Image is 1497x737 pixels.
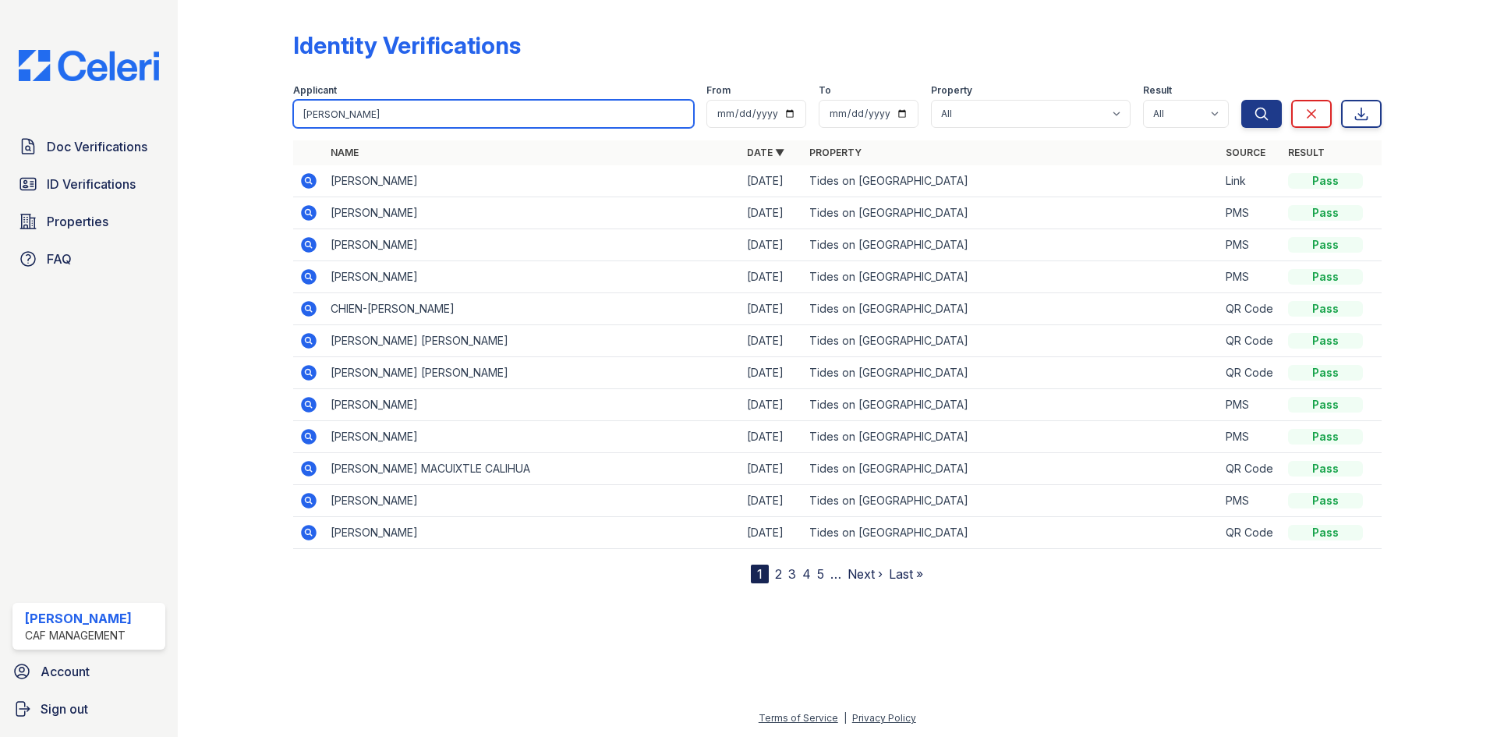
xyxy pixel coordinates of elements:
[1288,205,1363,221] div: Pass
[293,84,337,97] label: Applicant
[1219,229,1282,261] td: PMS
[803,293,1219,325] td: Tides on [GEOGRAPHIC_DATA]
[324,389,741,421] td: [PERSON_NAME]
[1219,325,1282,357] td: QR Code
[803,453,1219,485] td: Tides on [GEOGRAPHIC_DATA]
[324,517,741,549] td: [PERSON_NAME]
[47,250,72,268] span: FAQ
[803,229,1219,261] td: Tides on [GEOGRAPHIC_DATA]
[1288,147,1325,158] a: Result
[1288,269,1363,285] div: Pass
[1219,453,1282,485] td: QR Code
[706,84,731,97] label: From
[803,197,1219,229] td: Tides on [GEOGRAPHIC_DATA]
[1226,147,1265,158] a: Source
[324,421,741,453] td: [PERSON_NAME]
[1288,333,1363,349] div: Pass
[1288,461,1363,477] div: Pass
[1288,301,1363,317] div: Pass
[759,712,838,724] a: Terms of Service
[741,485,803,517] td: [DATE]
[803,485,1219,517] td: Tides on [GEOGRAPHIC_DATA]
[47,212,108,231] span: Properties
[809,147,862,158] a: Property
[848,566,883,582] a: Next ›
[1219,485,1282,517] td: PMS
[1219,517,1282,549] td: QR Code
[741,229,803,261] td: [DATE]
[324,165,741,197] td: [PERSON_NAME]
[803,165,1219,197] td: Tides on [GEOGRAPHIC_DATA]
[1219,421,1282,453] td: PMS
[1288,365,1363,381] div: Pass
[25,628,132,643] div: CAF Management
[47,137,147,156] span: Doc Verifications
[324,325,741,357] td: [PERSON_NAME] [PERSON_NAME]
[802,566,811,582] a: 4
[1219,389,1282,421] td: PMS
[741,261,803,293] td: [DATE]
[12,131,165,162] a: Doc Verifications
[741,453,803,485] td: [DATE]
[41,700,88,718] span: Sign out
[41,662,90,681] span: Account
[931,84,972,97] label: Property
[324,229,741,261] td: [PERSON_NAME]
[331,147,359,158] a: Name
[1219,261,1282,293] td: PMS
[1219,357,1282,389] td: QR Code
[1288,397,1363,413] div: Pass
[1288,237,1363,253] div: Pass
[47,175,136,193] span: ID Verifications
[1288,525,1363,540] div: Pass
[6,50,172,81] img: CE_Logo_Blue-a8612792a0a2168367f1c8372b55b34899dd931a85d93a1a3d3e32e68fde9ad4.png
[803,261,1219,293] td: Tides on [GEOGRAPHIC_DATA]
[741,165,803,197] td: [DATE]
[788,566,796,582] a: 3
[1219,293,1282,325] td: QR Code
[1219,165,1282,197] td: Link
[12,168,165,200] a: ID Verifications
[803,421,1219,453] td: Tides on [GEOGRAPHIC_DATA]
[324,293,741,325] td: CHIEN-[PERSON_NAME]
[1288,493,1363,508] div: Pass
[817,566,824,582] a: 5
[324,197,741,229] td: [PERSON_NAME]
[751,565,769,583] div: 1
[293,31,521,59] div: Identity Verifications
[1288,173,1363,189] div: Pass
[1219,197,1282,229] td: PMS
[741,517,803,549] td: [DATE]
[844,712,847,724] div: |
[741,421,803,453] td: [DATE]
[803,389,1219,421] td: Tides on [GEOGRAPHIC_DATA]
[775,566,782,582] a: 2
[819,84,831,97] label: To
[25,609,132,628] div: [PERSON_NAME]
[830,565,841,583] span: …
[324,453,741,485] td: [PERSON_NAME] MACUIXTLE CALIHUA
[741,325,803,357] td: [DATE]
[1143,84,1172,97] label: Result
[12,243,165,275] a: FAQ
[293,100,694,128] input: Search by name or phone number
[803,517,1219,549] td: Tides on [GEOGRAPHIC_DATA]
[803,325,1219,357] td: Tides on [GEOGRAPHIC_DATA]
[852,712,916,724] a: Privacy Policy
[6,693,172,725] a: Sign out
[324,261,741,293] td: [PERSON_NAME]
[741,389,803,421] td: [DATE]
[1288,429,1363,445] div: Pass
[741,293,803,325] td: [DATE]
[741,357,803,389] td: [DATE]
[324,357,741,389] td: [PERSON_NAME] [PERSON_NAME]
[747,147,784,158] a: Date ▼
[741,197,803,229] td: [DATE]
[12,206,165,237] a: Properties
[324,485,741,517] td: [PERSON_NAME]
[6,656,172,687] a: Account
[803,357,1219,389] td: Tides on [GEOGRAPHIC_DATA]
[889,566,923,582] a: Last »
